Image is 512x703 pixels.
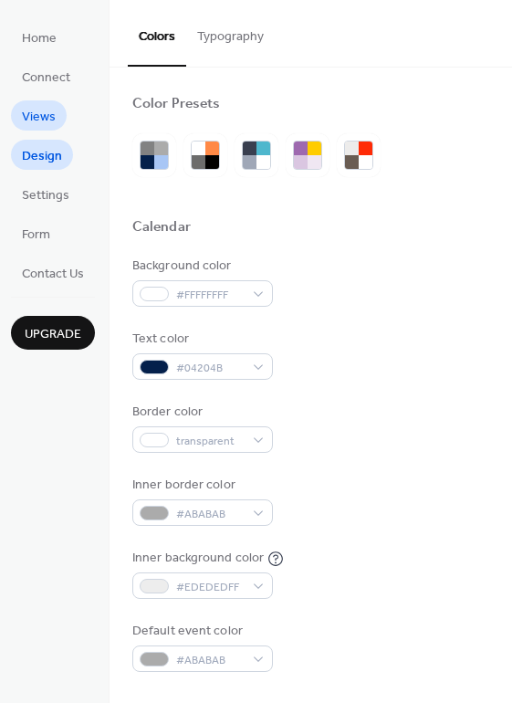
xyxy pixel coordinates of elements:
span: #EDEDEDFF [176,578,244,597]
span: #04204B [176,359,244,378]
div: Inner border color [132,476,269,495]
a: Views [11,100,67,131]
span: Design [22,147,62,166]
span: Connect [22,68,70,88]
div: Text color [132,330,269,349]
span: Contact Us [22,265,84,284]
div: Color Presets [132,95,220,114]
span: #ABABAB [176,651,244,670]
div: Calendar [132,218,191,237]
span: Upgrade [25,325,81,344]
a: Connect [11,61,81,91]
a: Form [11,218,61,248]
span: Views [22,108,56,127]
span: #ABABAB [176,505,244,524]
span: transparent [176,432,244,451]
div: Inner background color [132,549,264,568]
a: Design [11,140,73,170]
a: Settings [11,179,80,209]
button: Upgrade [11,316,95,350]
div: Border color [132,403,269,422]
div: Background color [132,257,269,276]
span: Form [22,226,50,245]
a: Contact Us [11,257,95,288]
div: Default event color [132,622,269,641]
span: Home [22,29,57,48]
a: Home [11,22,68,52]
span: #FFFFFFFF [176,286,244,305]
span: Settings [22,186,69,205]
